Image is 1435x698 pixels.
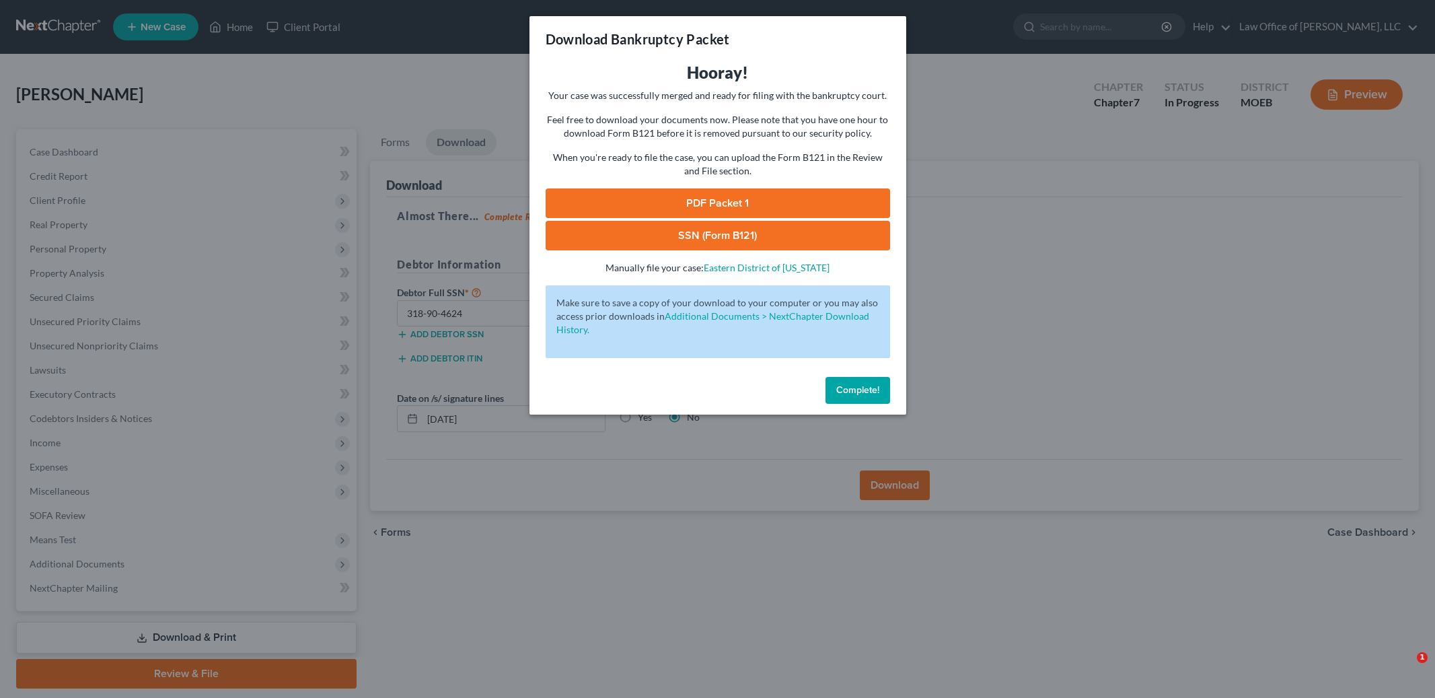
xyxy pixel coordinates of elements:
h3: Download Bankruptcy Packet [546,30,730,48]
p: Your case was successfully merged and ready for filing with the bankruptcy court. [546,89,890,102]
span: Complete! [836,384,879,396]
p: Make sure to save a copy of your download to your computer or you may also access prior downloads in [556,296,879,337]
p: Manually file your case: [546,261,890,275]
a: Eastern District of [US_STATE] [704,262,830,273]
span: 1 [1417,652,1428,663]
p: When you're ready to file the case, you can upload the Form B121 in the Review and File section. [546,151,890,178]
p: Feel free to download your documents now. Please note that you have one hour to download Form B12... [546,113,890,140]
a: PDF Packet 1 [546,188,890,218]
iframe: Intercom live chat [1389,652,1422,685]
button: Complete! [825,377,890,404]
a: SSN (Form B121) [546,221,890,250]
a: Additional Documents > NextChapter Download History. [556,310,869,335]
h3: Hooray! [546,62,890,83]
